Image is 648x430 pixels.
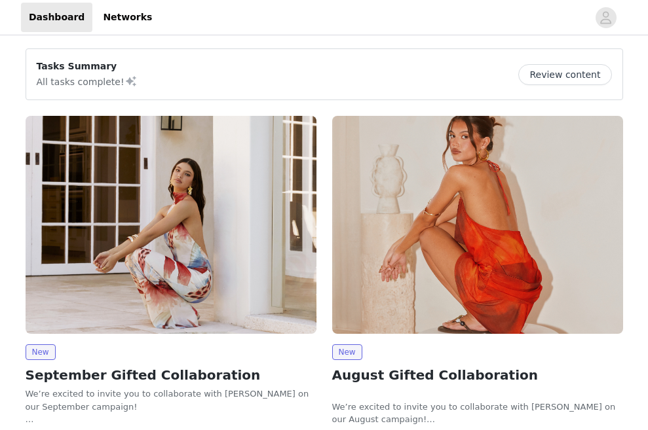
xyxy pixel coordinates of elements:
button: Review content [518,64,611,85]
span: New [26,344,56,360]
p: We’re excited to invite you to collaborate with [PERSON_NAME] on our September campaign! [26,387,316,413]
p: We’re excited to invite you to collaborate with [PERSON_NAME] on our August campaign! [332,401,623,426]
img: Peppermayo UK [332,116,623,334]
a: Networks [95,3,160,32]
div: avatar [600,7,612,28]
span: New [332,344,362,360]
p: All tasks complete! [37,73,138,89]
img: Peppermayo UK [26,116,316,334]
h2: September Gifted Collaboration [26,365,316,385]
h2: August Gifted Collaboration [332,365,623,385]
p: Tasks Summary [37,60,138,73]
a: Dashboard [21,3,92,32]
